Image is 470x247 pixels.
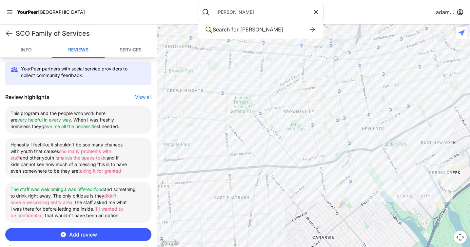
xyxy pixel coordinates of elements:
input: Search [212,9,313,15]
span: YourPeer [17,9,38,15]
li: . and something to drink right away. The only critique is they , the staff asked me what I was th... [5,182,151,223]
span: [GEOGRAPHIC_DATA] [38,9,85,15]
span: The staff was welcoming [10,186,64,192]
a: YourPeer[GEOGRAPHIC_DATA] [17,10,85,14]
li: Honestly I feel like it shouldn’t be soo many chances with youth that causes and other youth it a... [5,138,151,178]
span: taking it for granted [78,168,121,174]
span: makes the space toxic [58,155,107,161]
button: adamabard [436,8,463,16]
p: YourPeer partners with social service providers to collect community feedback. [21,66,138,79]
a: Open this area in Google Maps (opens a new window) [158,238,180,247]
button: Map camera controls [454,231,467,244]
span: very helpful in every way [17,117,71,123]
h3: Review highlights [5,93,49,101]
h1: SCO Family of Services [16,29,151,38]
span: Add review [69,231,97,238]
a: Services [105,43,157,58]
button: Add review [5,228,151,241]
span: adamabard [436,8,454,16]
span: gave me all the necessities [41,123,99,129]
button: View all [135,94,151,100]
img: Google [158,238,180,247]
span: soo many problems with staff [10,148,111,161]
span: I was offered food [65,186,104,192]
span: Search for [213,26,239,33]
a: Reviews [52,43,104,58]
span: [PERSON_NAME] [240,26,283,33]
li: This program and the people who work here are . When I was freshly homeless they I needed. [5,106,151,134]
